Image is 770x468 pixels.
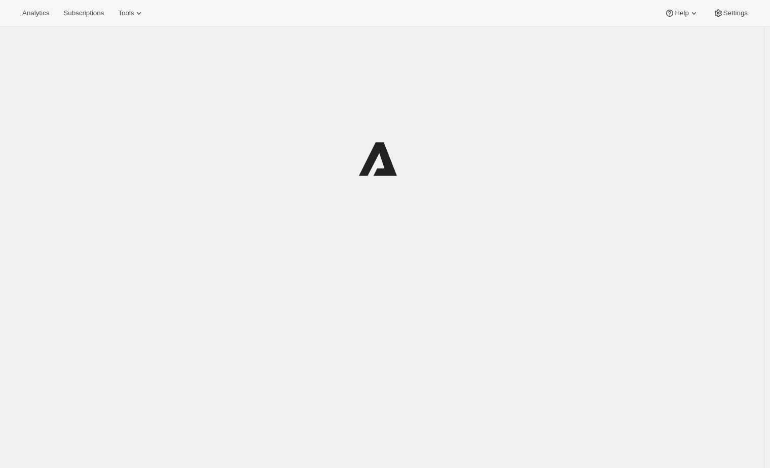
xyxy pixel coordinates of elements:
button: Tools [112,6,150,20]
span: Analytics [22,9,49,17]
span: Subscriptions [63,9,104,17]
button: Settings [707,6,754,20]
span: Settings [723,9,748,17]
button: Help [658,6,705,20]
span: Tools [118,9,134,17]
span: Help [675,9,688,17]
button: Subscriptions [57,6,110,20]
button: Analytics [16,6,55,20]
